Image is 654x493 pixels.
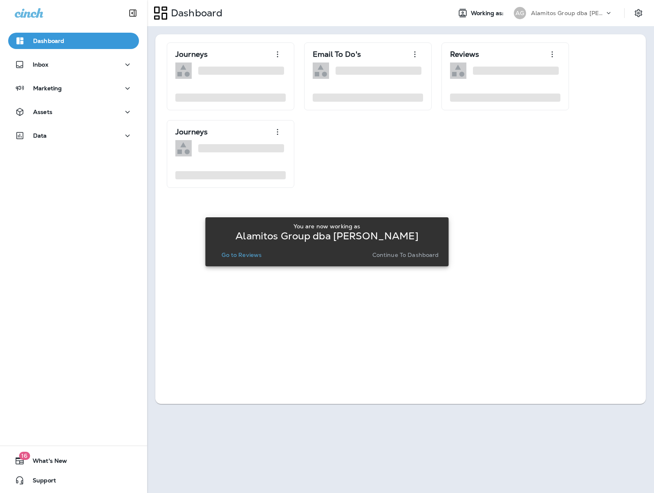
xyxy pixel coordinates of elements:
span: Support [25,477,56,487]
p: Reviews [450,50,479,58]
button: Support [8,472,139,489]
span: What's New [25,457,67,467]
button: Collapse Sidebar [121,5,144,21]
button: Go to Reviews [218,249,265,261]
p: Journeys [175,50,208,58]
p: Alamitos Group dba [PERSON_NAME] [531,10,605,16]
div: AG [514,7,526,19]
button: Dashboard [8,33,139,49]
p: Inbox [33,61,48,68]
p: Marketing [33,85,62,91]
button: Assets [8,104,139,120]
button: Data [8,127,139,144]
button: Marketing [8,80,139,96]
button: Settings [631,6,646,20]
p: Journeys [175,128,208,136]
p: Go to Reviews [222,252,262,258]
p: You are now working as [293,223,360,230]
span: 16 [19,452,30,460]
span: Working as: [471,10,506,17]
p: Alamitos Group dba [PERSON_NAME] [235,233,418,239]
button: Continue to Dashboard [369,249,442,261]
button: 16What's New [8,453,139,469]
p: Continue to Dashboard [372,252,439,258]
button: Inbox [8,56,139,73]
p: Dashboard [33,38,64,44]
p: Assets [33,109,52,115]
p: Dashboard [168,7,222,19]
p: Data [33,132,47,139]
